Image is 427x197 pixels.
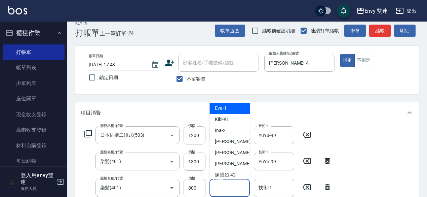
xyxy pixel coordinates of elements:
[337,4,350,18] button: save
[364,7,388,15] div: Envy 雙連
[166,156,177,167] button: Open
[3,122,65,138] a: 高階收支登錄
[215,25,245,37] button: 帳單速查
[188,176,195,181] label: 價格
[3,44,65,60] a: 打帳單
[100,29,134,38] span: 上一筆訂單:#4
[215,116,228,123] span: Kiki -Ki
[215,149,255,156] span: [PERSON_NAME] -9
[259,150,269,155] label: 技術-1
[3,107,65,122] a: 現金收支登錄
[215,105,227,112] span: Eva -1
[166,130,177,141] button: Open
[344,25,366,37] button: 掛單
[188,150,195,155] label: 價格
[369,25,391,37] button: 結帳
[188,123,195,128] label: 價格
[340,54,355,67] button: 指定
[100,176,123,181] label: 服務名稱/代號
[354,54,373,67] button: 不指定
[99,74,118,81] span: 鎖定日期
[394,25,416,37] button: 明細
[147,57,163,73] button: Choose date, selected date is 2025-09-07
[89,54,103,59] label: 帳單日期
[3,60,65,75] a: 帳單列表
[262,27,295,34] span: 結帳前確認明細
[3,75,65,91] a: 掛單列表
[3,24,65,42] button: 櫃檯作業
[311,27,339,34] span: 連續打單結帳
[81,109,101,117] p: 項目消費
[3,153,65,169] a: 每日結帳
[100,150,123,155] label: 服務名稱/代號
[215,138,255,145] span: [PERSON_NAME] -4
[215,171,236,178] span: 陳韻如 -42
[21,172,55,186] h5: 登入用envy雙連
[75,102,419,124] div: 項目消費
[3,138,65,153] a: 材料自購登錄
[75,28,100,38] h3: 打帳單
[5,175,19,189] img: Person
[393,5,419,17] button: 登出
[259,123,269,128] label: 技術-1
[21,186,55,192] p: 服務人員
[215,160,257,167] span: [PERSON_NAME] -31
[166,183,177,193] button: Open
[8,6,27,14] img: Logo
[269,51,299,56] label: 服務人員姓名/編號
[215,127,226,134] span: Ina -2
[354,4,391,18] button: Envy 雙連
[100,123,123,128] label: 服務名稱/代號
[3,91,65,106] a: 座位開單
[187,75,205,83] span: 不留客資
[75,21,100,26] h2: Key In
[89,59,145,70] input: YYYY/MM/DD hh:mm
